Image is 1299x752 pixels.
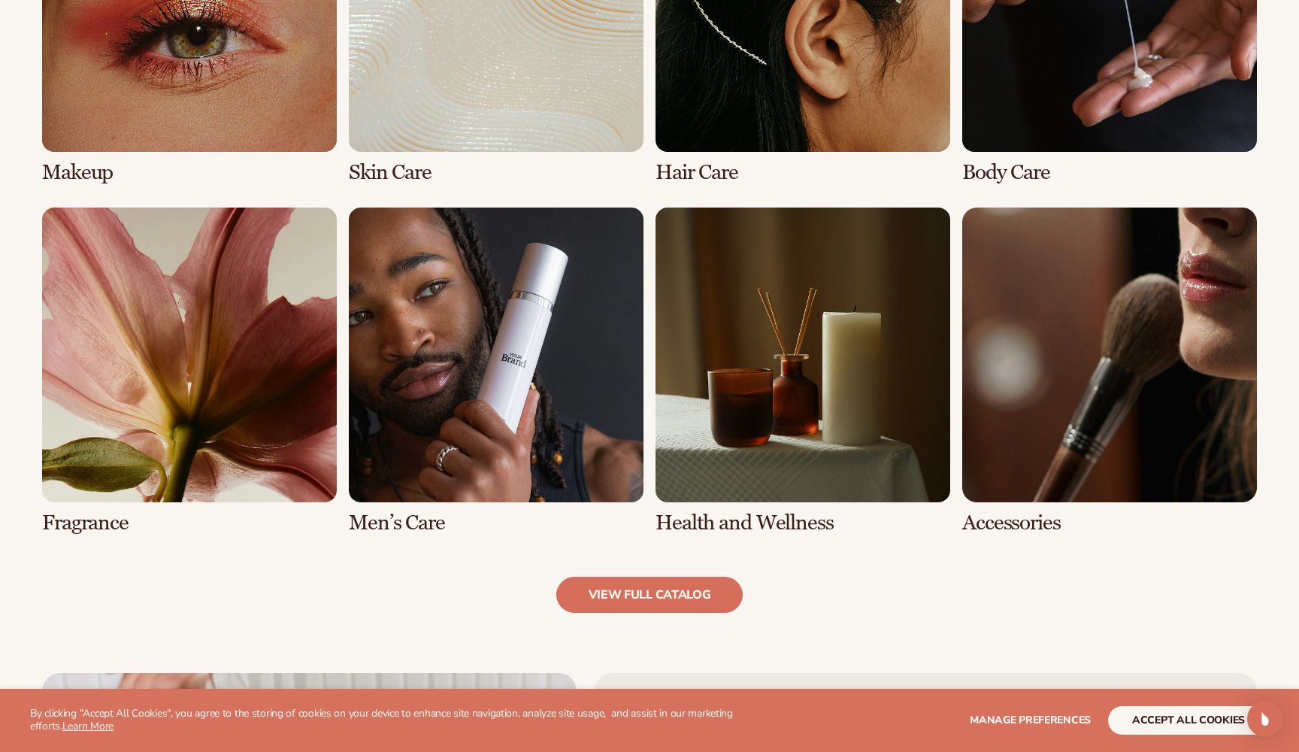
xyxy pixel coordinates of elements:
[349,208,643,535] div: 6 / 8
[970,713,1091,727] span: Manage preferences
[556,577,743,613] a: view full catalog
[962,161,1257,184] h3: Body Care
[349,161,643,184] h3: Skin Care
[42,161,337,184] h3: Makeup
[30,708,771,733] p: By clicking "Accept All Cookies", you agree to the storing of cookies on your device to enhance s...
[62,719,114,733] a: Learn More
[970,706,1091,735] button: Manage preferences
[1108,706,1269,735] button: accept all cookies
[962,208,1257,535] div: 8 / 8
[656,161,950,184] h3: Hair Care
[656,208,950,535] div: 7 / 8
[42,208,337,535] div: 5 / 8
[1247,701,1283,737] div: Open Intercom Messenger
